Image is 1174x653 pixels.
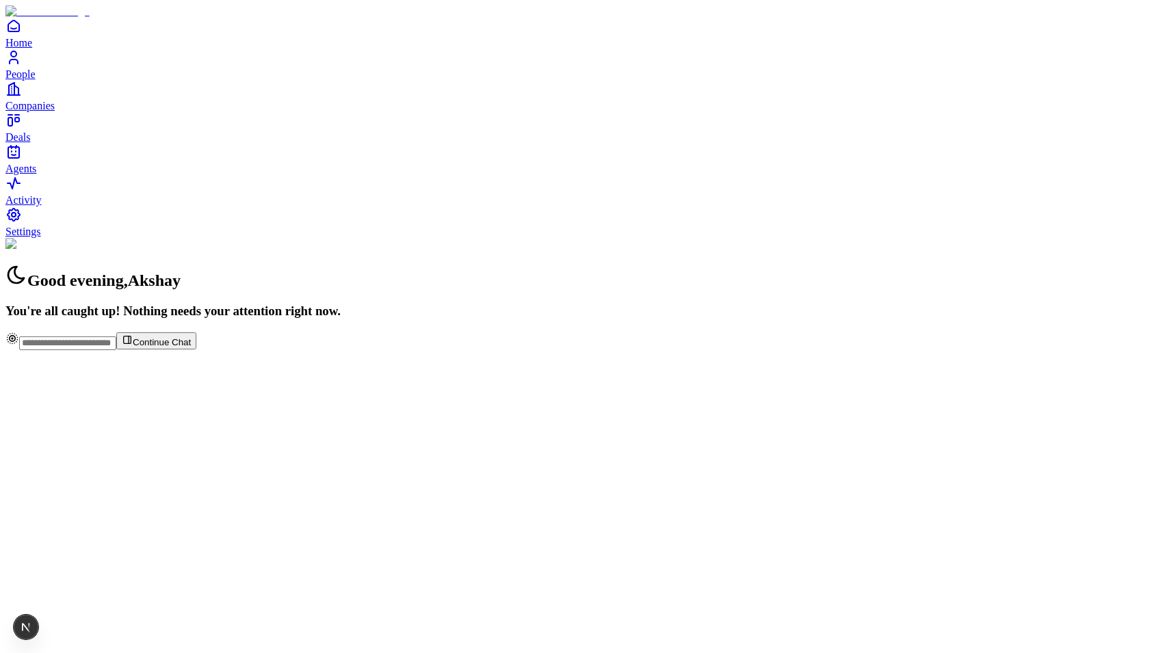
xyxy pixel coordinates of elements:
span: Continue Chat [133,337,191,347]
span: People [5,68,36,80]
a: Companies [5,81,1169,111]
div: Continue Chat [5,332,1169,350]
span: Companies [5,100,55,111]
button: Continue Chat [116,332,196,349]
a: Settings [5,206,1169,237]
a: Home [5,18,1169,49]
img: Item Brain Logo [5,5,90,18]
span: Home [5,37,32,49]
img: Background [5,238,70,250]
h2: Good evening , Akshay [5,264,1169,290]
span: Deals [5,131,30,143]
a: Deals [5,112,1169,143]
span: Agents [5,163,36,174]
a: Activity [5,175,1169,206]
h3: You're all caught up! Nothing needs your attention right now. [5,304,1169,319]
span: Settings [5,226,41,237]
span: Activity [5,194,41,206]
a: Agents [5,144,1169,174]
a: People [5,49,1169,80]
